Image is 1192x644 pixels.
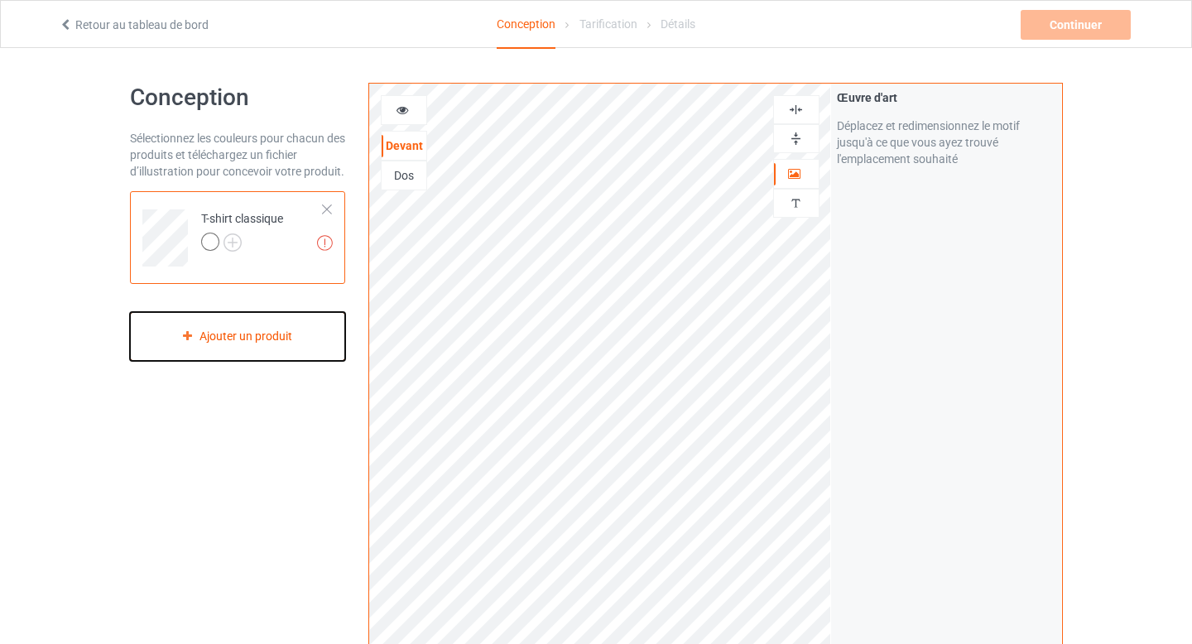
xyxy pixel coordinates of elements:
img: svg%3E%0A [788,131,804,147]
img: icône d'exclamation [317,235,333,251]
font: Déplacez et redimensionnez le motif jusqu'à ce que vous ayez trouvé l'emplacement souhaité [837,119,1020,166]
font: Œuvre d'art [837,91,897,104]
font: Retour au tableau de bord [75,18,209,31]
font: Ajouter un produit [199,329,292,343]
img: svg%3E%0A [788,195,804,211]
a: Retour au tableau de bord [59,18,209,31]
font: T-shirt classique [201,212,283,225]
font: Conception [130,84,249,111]
font: Dos [394,169,414,182]
div: Ajouter un produit [130,312,346,361]
font: Conception [497,17,555,31]
img: svg%3E%0A [788,102,804,118]
font: Tarification [579,17,637,31]
font: Devant [386,139,423,152]
font: Détails [661,17,695,31]
img: svg+xml;base64,PD94bWwgdmVyc2lvbj0iMS4wIiBlbmNvZGluZz0iVVRGLTgiPz4KPHN2ZyB3aWR0aD0iMjJweCIgaGVpZ2... [223,233,242,252]
div: T-shirt classique [130,191,346,284]
font: Sélectionnez les couleurs pour chacun des produits et téléchargez un fichier d’illustration pour ... [130,132,345,178]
